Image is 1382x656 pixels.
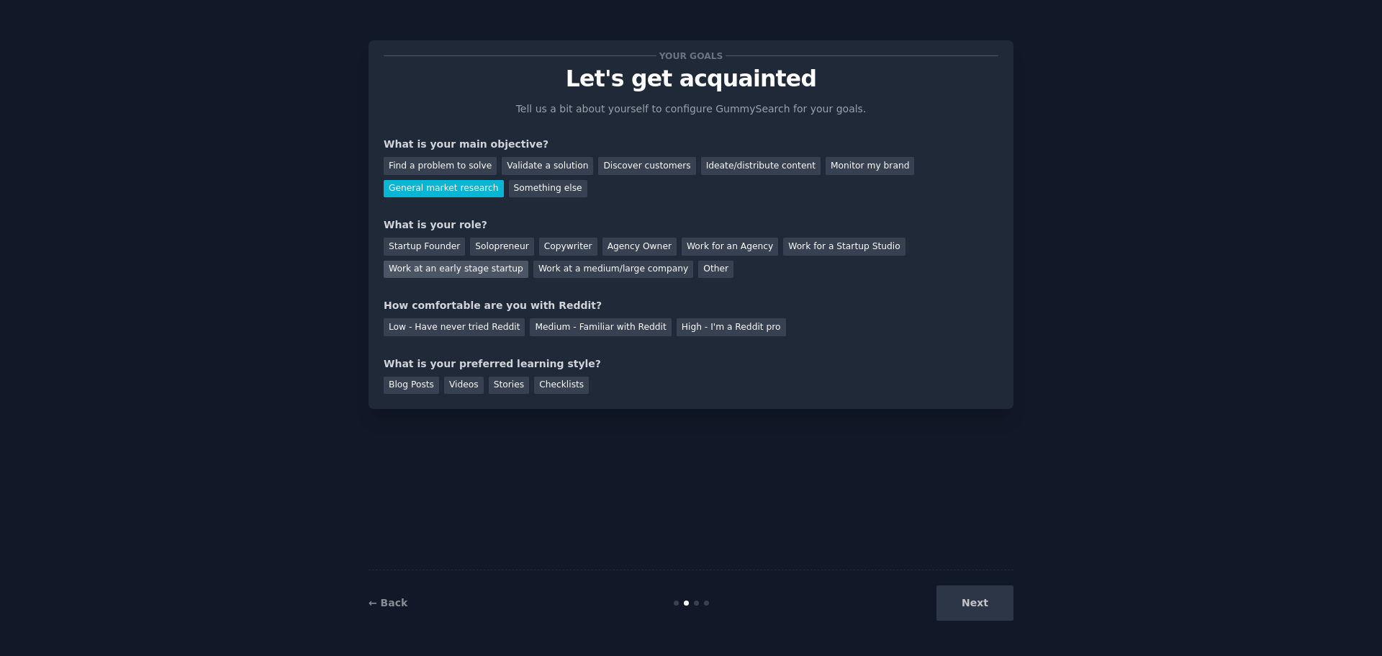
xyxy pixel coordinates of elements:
[534,377,589,395] div: Checklists
[826,157,914,175] div: Monitor my brand
[489,377,529,395] div: Stories
[539,238,597,256] div: Copywriter
[384,261,528,279] div: Work at an early stage startup
[602,238,677,256] div: Agency Owner
[510,102,872,117] p: Tell us a bit about yourself to configure GummySearch for your goals.
[698,261,733,279] div: Other
[444,377,484,395] div: Videos
[384,66,998,91] p: Let's get acquainted
[384,157,497,175] div: Find a problem to solve
[384,180,504,198] div: General market research
[369,597,407,608] a: ← Back
[384,377,439,395] div: Blog Posts
[598,157,695,175] div: Discover customers
[656,48,726,63] span: Your goals
[502,157,593,175] div: Validate a solution
[384,356,998,372] div: What is your preferred learning style?
[783,238,905,256] div: Work for a Startup Studio
[470,238,533,256] div: Solopreneur
[384,318,525,336] div: Low - Have never tried Reddit
[533,261,693,279] div: Work at a medium/large company
[384,238,465,256] div: Startup Founder
[682,238,778,256] div: Work for an Agency
[701,157,821,175] div: Ideate/distribute content
[384,217,998,233] div: What is your role?
[530,318,671,336] div: Medium - Familiar with Reddit
[677,318,786,336] div: High - I'm a Reddit pro
[384,137,998,152] div: What is your main objective?
[509,180,587,198] div: Something else
[384,298,998,313] div: How comfortable are you with Reddit?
